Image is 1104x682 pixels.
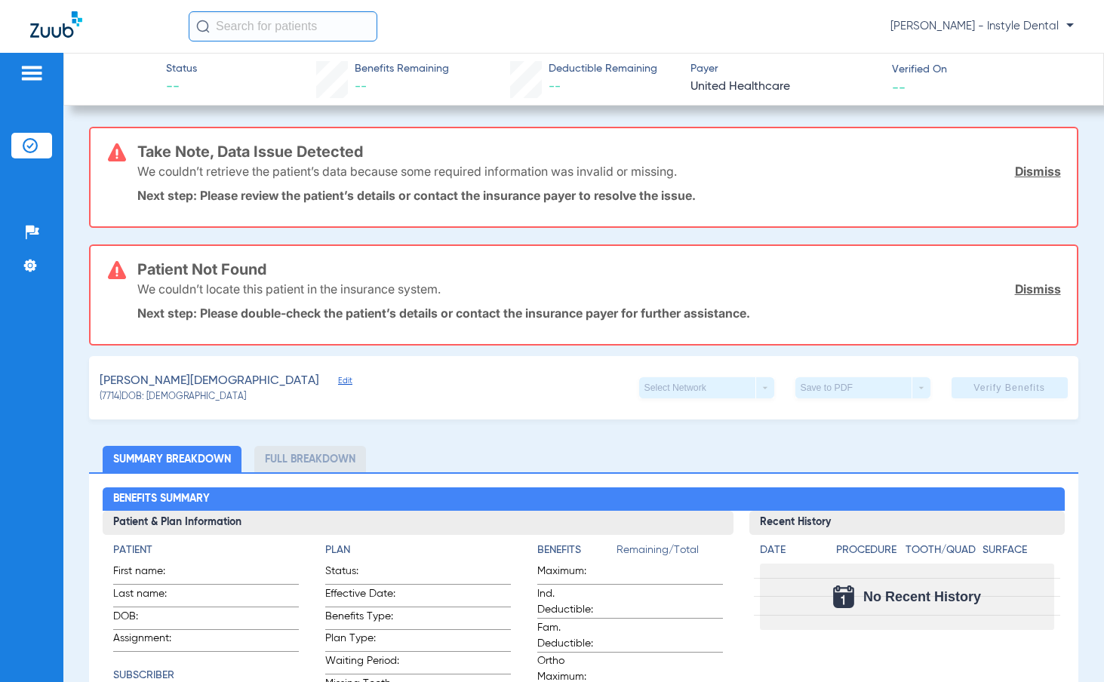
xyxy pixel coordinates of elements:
[137,188,1060,203] p: Next step: Please review the patient’s details or contact the insurance payer to resolve the issue.
[108,143,126,161] img: error-icon
[760,542,823,564] app-breakdown-title: Date
[1029,610,1104,682] iframe: Chat Widget
[690,61,878,77] span: Payer
[1015,164,1061,179] a: Dismiss
[103,511,733,535] h3: Patient & Plan Information
[103,446,241,472] li: Summary Breakdown
[892,62,1080,78] span: Verified On
[108,261,126,279] img: error-icon
[1015,281,1061,296] a: Dismiss
[890,19,1074,34] span: [PERSON_NAME] - Instyle Dental
[537,542,617,558] h4: Benefits
[100,391,246,404] span: (7714) DOB: [DEMOGRAPHIC_DATA]
[189,11,377,41] input: Search for patients
[537,564,611,584] span: Maximum:
[137,306,1060,321] p: Next step: Please double-check the patient’s details or contact the insurance payer for further a...
[537,542,617,564] app-breakdown-title: Benefits
[20,64,44,82] img: hamburger-icon
[906,542,977,564] app-breakdown-title: Tooth/Quad
[103,487,1065,511] h2: Benefits Summary
[537,620,611,652] span: Fam. Deductible:
[166,78,197,97] span: --
[325,609,399,629] span: Benefits Type:
[549,81,561,93] span: --
[325,631,399,651] span: Plan Type:
[166,61,197,77] span: Status
[137,281,441,296] p: We couldn’t locate this patient in the insurance system.
[113,586,187,607] span: Last name:
[836,542,900,564] app-breakdown-title: Procedure
[760,542,823,558] h4: Date
[863,589,981,604] span: No Recent History
[137,144,1060,159] h3: Take Note, Data Issue Detected
[983,542,1054,564] app-breakdown-title: Surface
[549,61,657,77] span: Deductible Remaining
[113,564,187,584] span: First name:
[196,20,210,33] img: Search Icon
[617,542,723,564] span: Remaining/Total
[338,376,352,390] span: Edit
[137,164,677,179] p: We couldn’t retrieve the patient’s data because some required information was invalid or missing.
[325,653,399,674] span: Waiting Period:
[325,586,399,607] span: Effective Date:
[355,81,367,93] span: --
[749,511,1065,535] h3: Recent History
[892,79,906,95] span: --
[325,564,399,584] span: Status:
[113,542,299,558] h4: Patient
[113,609,187,629] span: DOB:
[30,11,82,38] img: Zuub Logo
[983,542,1054,558] h4: Surface
[836,542,900,558] h4: Procedure
[137,262,1060,277] h3: Patient Not Found
[100,372,319,391] span: [PERSON_NAME][DEMOGRAPHIC_DATA]
[690,78,878,97] span: United Healthcare
[906,542,977,558] h4: Tooth/Quad
[537,586,611,618] span: Ind. Deductible:
[325,542,511,558] h4: Plan
[833,585,854,608] img: Calendar
[355,61,449,77] span: Benefits Remaining
[254,446,366,472] li: Full Breakdown
[113,631,187,651] span: Assignment:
